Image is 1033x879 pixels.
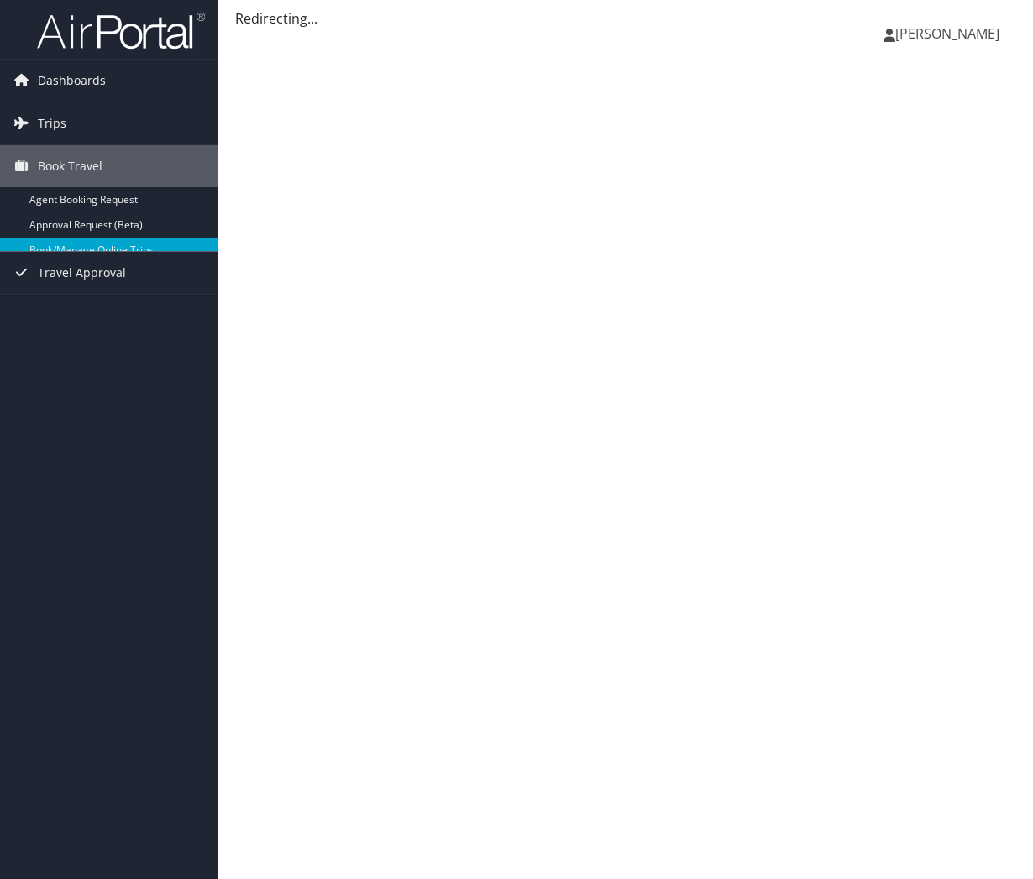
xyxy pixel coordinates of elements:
[235,8,1016,29] div: Redirecting...
[38,102,66,144] span: Trips
[895,24,999,43] span: [PERSON_NAME]
[884,8,1016,59] a: [PERSON_NAME]
[38,145,102,187] span: Book Travel
[38,252,126,294] span: Travel Approval
[38,60,106,102] span: Dashboards
[37,11,205,50] img: airportal-logo.png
